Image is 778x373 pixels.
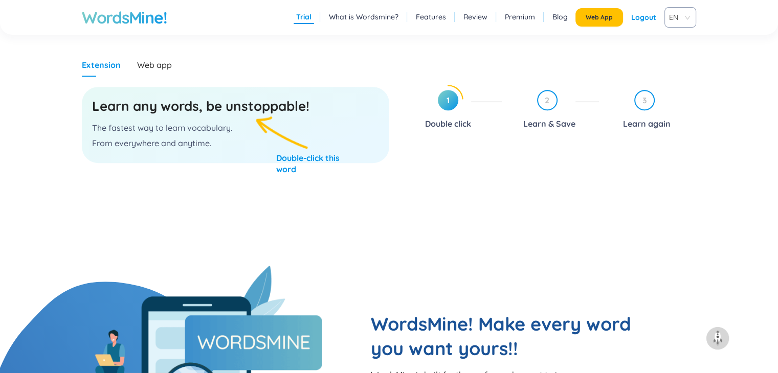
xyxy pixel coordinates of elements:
h2: WordsMine! Make every word you want yours!! [371,312,647,361]
div: 1Double click [405,90,502,132]
span: 1 [438,90,458,110]
div: 2Learn & Save [510,90,599,132]
a: Features [416,12,446,22]
div: Learn again [623,115,670,132]
div: Extension [82,59,121,71]
a: Premium [505,12,535,22]
a: Trial [296,12,312,22]
p: From everywhere and anytime. [92,137,379,149]
span: Web App [586,13,613,21]
span: 3 [635,91,654,109]
a: Review [463,12,487,22]
div: Learn & Save [523,115,575,132]
div: Web app [137,59,172,71]
button: Web App [575,8,623,27]
span: 2 [538,91,557,109]
p: The fastest way to learn vocabulary. [92,122,379,133]
img: to top [709,330,726,346]
span: EN [669,10,687,25]
div: 3Learn again [607,90,696,132]
a: WordsMine! [82,7,167,28]
h3: Learn any words, be unstoppable! [92,97,379,115]
a: What is Wordsmine? [329,12,398,22]
div: Logout [631,8,656,27]
a: Blog [552,12,568,22]
div: Double click [425,115,471,132]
